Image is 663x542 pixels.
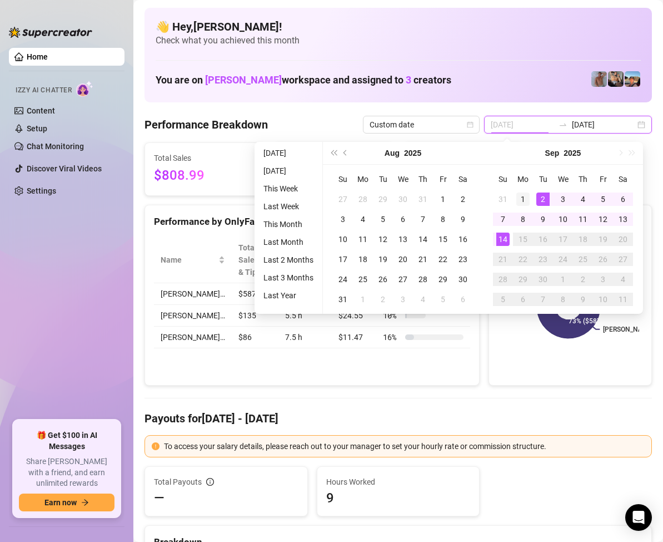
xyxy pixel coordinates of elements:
td: 2025-09-17 [553,229,573,249]
th: Tu [533,169,553,189]
div: Open Intercom Messenger [625,504,652,531]
td: 2025-10-04 [613,269,633,289]
div: 3 [396,293,410,306]
img: logo-BBDzfeDw.svg [9,27,92,38]
div: Performance by OnlyFans Creator [154,214,470,229]
td: 2025-09-01 [513,189,533,209]
div: 2 [456,193,470,206]
li: [DATE] [259,146,318,160]
td: 2025-08-23 [453,249,473,269]
a: Home [27,52,48,61]
th: Sa [453,169,473,189]
td: 2025-09-02 [533,189,553,209]
li: Last Week [259,200,318,213]
div: 8 [516,213,530,226]
td: 2025-09-05 [433,289,453,309]
button: Previous month (PageUp) [340,142,352,164]
td: 2025-08-02 [453,189,473,209]
td: 2025-09-23 [533,249,553,269]
div: 16 [456,233,470,246]
td: 2025-08-01 [433,189,453,209]
div: 4 [576,193,590,206]
input: End date [572,119,635,131]
td: 2025-07-31 [413,189,433,209]
th: Su [493,169,513,189]
a: Setup [27,124,47,133]
button: Earn nowarrow-right [19,494,114,511]
td: 2025-09-03 [393,289,413,309]
td: $11.47 [332,327,377,348]
span: info-circle [206,478,214,486]
span: Check what you achieved this month [156,35,641,47]
td: 2025-08-06 [393,209,413,229]
td: 2025-08-03 [333,209,353,229]
div: 29 [436,273,450,286]
span: 🎁 Get $100 in AI Messages [19,430,114,452]
td: 2025-08-08 [433,209,453,229]
td: 2025-09-12 [593,209,613,229]
button: Choose a year [564,142,581,164]
td: 2025-08-25 [353,269,373,289]
div: 5 [376,213,390,226]
img: AI Chatter [76,81,93,97]
span: Total Sales & Tips [238,242,263,278]
td: 2025-08-10 [333,229,353,249]
div: 4 [356,213,370,226]
div: 8 [436,213,450,226]
span: Total Payouts [154,476,202,488]
td: 2025-09-25 [573,249,593,269]
td: 2025-08-24 [333,269,353,289]
td: 2025-09-02 [373,289,393,309]
div: 24 [336,273,350,286]
span: — [154,489,164,507]
td: 2025-10-02 [573,269,593,289]
td: 5.5 h [278,305,331,327]
td: 2025-08-18 [353,249,373,269]
div: 15 [516,233,530,246]
td: $587.99 [232,283,278,305]
span: Name [161,254,216,266]
h4: Payouts for [DATE] - [DATE] [144,411,652,426]
button: Choose a year [404,142,421,164]
td: 2025-09-28 [493,269,513,289]
td: [PERSON_NAME]… [154,327,232,348]
th: Sa [613,169,633,189]
td: 2025-08-13 [393,229,413,249]
td: 2025-07-27 [333,189,353,209]
th: Tu [373,169,393,189]
li: Last Year [259,289,318,302]
div: 17 [336,253,350,266]
td: 2025-09-08 [513,209,533,229]
input: Start date [491,119,554,131]
img: Joey [591,71,607,87]
div: 17 [556,233,570,246]
div: To access your salary details, please reach out to your manager to set your hourly rate or commis... [164,440,645,452]
div: 22 [436,253,450,266]
img: George [608,71,624,87]
td: 2025-10-01 [553,269,573,289]
h4: Performance Breakdown [144,117,268,132]
div: 7 [416,213,430,226]
div: 19 [376,253,390,266]
th: Su [333,169,353,189]
div: 18 [576,233,590,246]
div: 10 [336,233,350,246]
td: 2025-07-28 [353,189,373,209]
div: 12 [376,233,390,246]
div: 21 [496,253,510,266]
div: 30 [456,273,470,286]
div: 1 [556,273,570,286]
td: [PERSON_NAME]… [154,283,232,305]
div: 2 [576,273,590,286]
span: 9 [326,489,471,507]
div: 3 [336,213,350,226]
td: 2025-09-05 [593,189,613,209]
span: swap-right [559,120,567,129]
a: Chat Monitoring [27,142,84,151]
span: [PERSON_NAME] [205,74,282,86]
div: 9 [576,293,590,306]
td: 7.5 h [278,327,331,348]
div: 10 [596,293,610,306]
div: 20 [396,253,410,266]
th: Mo [353,169,373,189]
